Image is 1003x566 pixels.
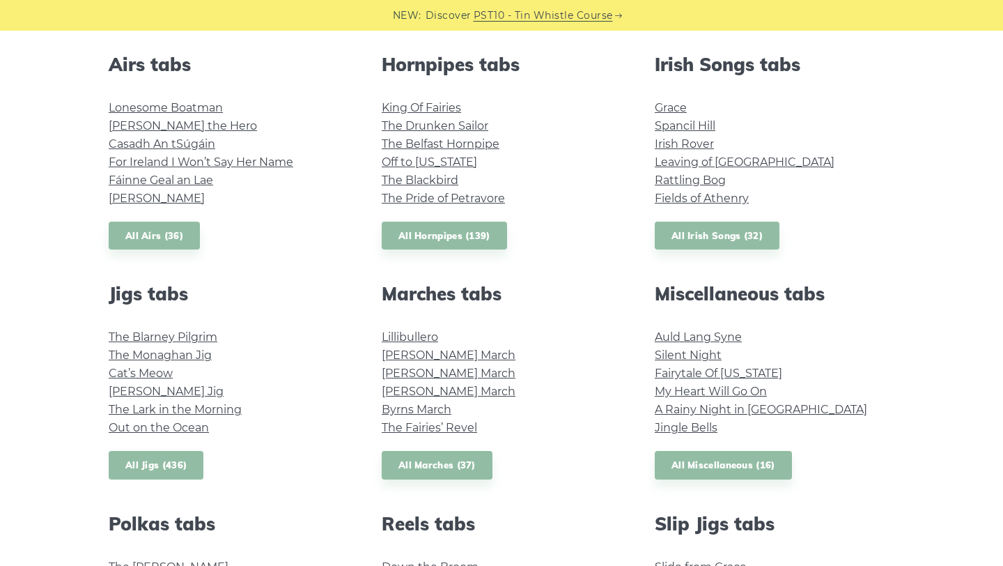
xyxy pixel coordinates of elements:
a: Lonesome Boatman [109,101,223,114]
a: [PERSON_NAME] Jig [109,385,224,398]
a: Off to [US_STATE] [382,155,477,169]
h2: Polkas tabs [109,513,348,535]
a: Silent Night [655,349,722,362]
a: Byrns March [382,403,451,416]
span: NEW: [393,8,421,24]
a: [PERSON_NAME] March [382,385,515,398]
a: My Heart Will Go On [655,385,767,398]
h2: Hornpipes tabs [382,54,621,75]
a: Out on the Ocean [109,421,209,434]
a: Jingle Bells [655,421,717,434]
a: The Drunken Sailor [382,119,488,132]
a: Fáinne Geal an Lae [109,174,213,187]
a: The Belfast Hornpipe [382,137,499,151]
a: All Miscellaneous (16) [655,451,792,480]
a: Fields of Athenry [655,192,749,205]
a: Irish Rover [655,137,714,151]
a: All Jigs (436) [109,451,203,480]
a: [PERSON_NAME] March [382,367,515,380]
h2: Airs tabs [109,54,348,75]
a: Grace [655,101,687,114]
a: The Lark in the Morning [109,403,242,416]
a: PST10 - Tin Whistle Course [474,8,613,24]
h2: Jigs tabs [109,283,348,305]
a: Auld Lang Syne [655,330,742,344]
a: All Hornpipes (139) [382,222,507,250]
a: [PERSON_NAME] the Hero [109,119,257,132]
a: For Ireland I Won’t Say Her Name [109,155,293,169]
a: [PERSON_NAME] [109,192,205,205]
a: The Fairies’ Revel [382,421,477,434]
a: The Blarney Pilgrim [109,330,217,344]
a: A Rainy Night in [GEOGRAPHIC_DATA] [655,403,867,416]
a: Spancil Hill [655,119,715,132]
h2: Marches tabs [382,283,621,305]
span: Discover [426,8,472,24]
a: The Blackbird [382,174,458,187]
a: Lillibullero [382,330,438,344]
a: All Marches (37) [382,451,492,480]
a: All Airs (36) [109,222,200,250]
a: Fairytale Of [US_STATE] [655,367,782,380]
a: All Irish Songs (32) [655,222,779,250]
a: Leaving of [GEOGRAPHIC_DATA] [655,155,834,169]
h2: Irish Songs tabs [655,54,894,75]
a: The Pride of Petravore [382,192,505,205]
h2: Miscellaneous tabs [655,283,894,305]
a: Cat’s Meow [109,367,173,380]
a: Casadh An tSúgáin [109,137,215,151]
h2: Slip Jigs tabs [655,513,894,535]
a: King Of Fairies [382,101,461,114]
a: Rattling Bog [655,174,726,187]
a: The Monaghan Jig [109,349,212,362]
a: [PERSON_NAME] March [382,349,515,362]
h2: Reels tabs [382,513,621,535]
